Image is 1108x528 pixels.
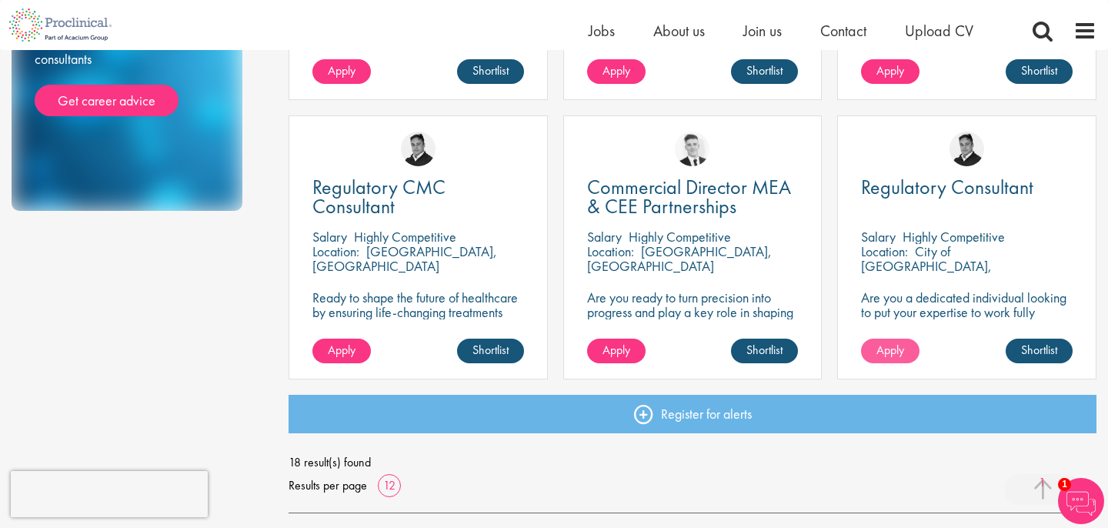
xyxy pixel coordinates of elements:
[312,59,371,84] a: Apply
[289,474,367,497] span: Results per page
[289,395,1096,433] a: Register for alerts
[861,242,992,289] p: City of [GEOGRAPHIC_DATA], [GEOGRAPHIC_DATA]
[861,59,919,84] a: Apply
[312,242,359,260] span: Location:
[861,290,1073,363] p: Are you a dedicated individual looking to put your expertise to work fully flexibly in a remote p...
[589,21,615,41] a: Jobs
[11,471,208,517] iframe: reCAPTCHA
[876,62,904,79] span: Apply
[312,178,524,216] a: Regulatory CMC Consultant
[731,339,798,363] a: Shortlist
[861,339,919,363] a: Apply
[675,132,709,166] img: Nicolas Daniel
[861,178,1073,197] a: Regulatory Consultant
[653,21,705,41] a: About us
[1031,474,1053,492] a: 1
[587,339,646,363] a: Apply
[1058,478,1104,524] img: Chatbot
[861,228,896,246] span: Salary
[312,242,497,275] p: [GEOGRAPHIC_DATA], [GEOGRAPHIC_DATA]
[587,178,799,216] a: Commercial Director MEA & CEE Partnerships
[457,339,524,363] a: Shortlist
[587,59,646,84] a: Apply
[35,85,179,117] a: Get career advice
[861,242,908,260] span: Location:
[587,242,634,260] span: Location:
[1058,478,1071,491] span: 1
[354,228,456,246] p: Highly Competitive
[587,242,772,275] p: [GEOGRAPHIC_DATA], [GEOGRAPHIC_DATA]
[328,342,355,358] span: Apply
[602,342,630,358] span: Apply
[289,451,1096,474] span: 18 result(s) found
[1006,59,1073,84] a: Shortlist
[587,228,622,246] span: Salary
[743,21,782,41] a: Join us
[1006,339,1073,363] a: Shortlist
[820,21,866,41] a: Contact
[328,62,355,79] span: Apply
[602,62,630,79] span: Apply
[587,174,791,219] span: Commercial Director MEA & CEE Partnerships
[949,132,984,166] img: Peter Duvall
[876,342,904,358] span: Apply
[312,228,347,246] span: Salary
[401,132,436,166] img: Peter Duvall
[903,228,1005,246] p: Highly Competitive
[905,21,973,41] a: Upload CV
[312,290,524,378] p: Ready to shape the future of healthcare by ensuring life-changing treatments meet global regulato...
[457,59,524,84] a: Shortlist
[35,10,219,117] div: From CV and interview tips to career guidance from our expert consultants
[378,477,401,493] a: 12
[731,59,798,84] a: Shortlist
[312,174,446,219] span: Regulatory CMC Consultant
[629,228,731,246] p: Highly Competitive
[861,174,1033,200] span: Regulatory Consultant
[312,339,371,363] a: Apply
[587,290,799,334] p: Are you ready to turn precision into progress and play a key role in shaping the future of pharma...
